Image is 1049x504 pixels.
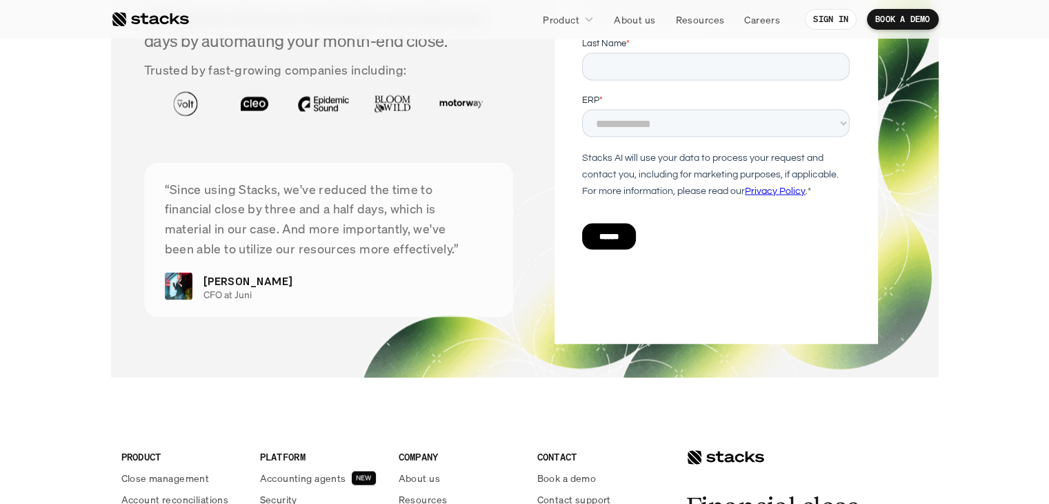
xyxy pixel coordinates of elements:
a: About us [606,7,663,32]
p: [PERSON_NAME] [203,273,293,289]
p: Trusted by fast-growing companies including: [144,60,514,80]
p: Careers [744,12,780,27]
p: CFO at Juni [203,289,481,301]
h2: NEW [356,474,372,483]
p: SIGN IN [813,14,848,24]
p: BOOK A DEMO [875,14,930,24]
p: PLATFORM [260,449,382,464]
a: Careers [736,7,788,32]
a: BOOK A DEMO [867,9,939,30]
p: CONTACT [537,449,659,464]
a: Accounting agentsNEW [260,471,382,485]
a: Close management [121,471,243,485]
a: Book a demo [537,471,659,485]
p: PRODUCT [121,449,243,464]
p: Resources [675,12,724,27]
p: About us [614,12,655,27]
p: “Since using Stacks, we've reduced the time to financial close by three and a half days, which is... [165,180,493,259]
p: Close management [121,471,210,485]
a: SIGN IN [805,9,857,30]
p: Book a demo [537,471,597,485]
a: Resources [667,7,732,32]
p: About us [399,471,440,485]
p: Product [543,12,579,27]
p: Accounting agents [260,471,346,485]
p: COMPANY [399,449,521,464]
a: About us [399,471,521,485]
